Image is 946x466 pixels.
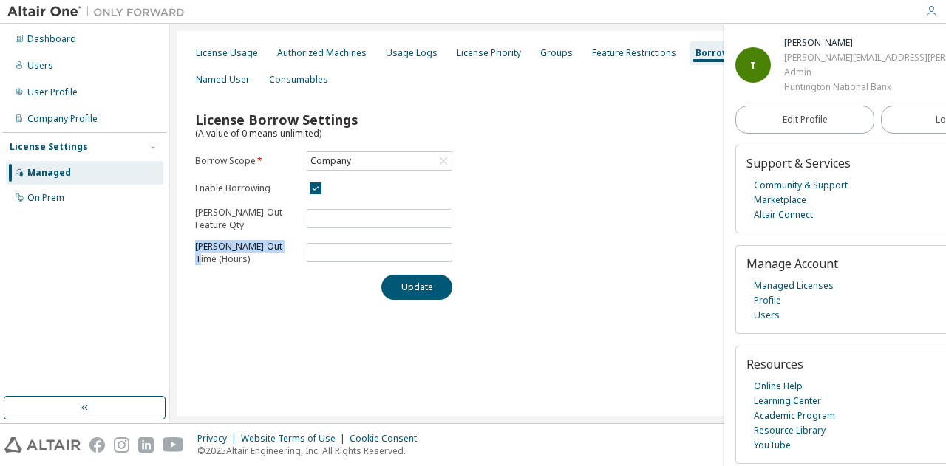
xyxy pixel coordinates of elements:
[457,47,521,59] div: License Priority
[307,152,452,170] div: Company
[10,141,88,153] div: License Settings
[277,47,367,59] div: Authorized Machines
[754,379,803,394] a: Online Help
[89,437,105,453] img: facebook.svg
[195,155,298,167] label: Borrow Scope
[754,308,780,323] a: Users
[163,437,184,453] img: youtube.svg
[754,178,848,193] a: Community & Support
[195,182,298,194] label: Enable Borrowing
[195,127,321,140] span: (A value of 0 means unlimited)
[754,438,791,453] a: YouTube
[27,167,71,179] div: Managed
[7,4,192,19] img: Altair One
[27,60,53,72] div: Users
[27,192,64,204] div: On Prem
[540,47,573,59] div: Groups
[754,208,813,222] a: Altair Connect
[754,278,834,293] a: Managed Licenses
[241,433,350,445] div: Website Terms of Use
[386,47,438,59] div: Usage Logs
[754,394,821,408] a: Learning Center
[269,74,328,86] div: Consumables
[754,408,835,423] a: Academic Program
[27,86,78,98] div: User Profile
[4,437,81,453] img: altair_logo.svg
[381,275,452,300] button: Update
[746,356,803,372] span: Resources
[592,47,676,59] div: Feature Restrictions
[114,437,129,453] img: instagram.svg
[746,256,838,272] span: Manage Account
[754,423,826,438] a: Resource Library
[27,33,76,45] div: Dashboard
[783,114,828,126] span: Edit Profile
[138,437,154,453] img: linkedin.svg
[195,111,358,129] span: License Borrow Settings
[746,155,851,171] span: Support & Services
[27,113,98,125] div: Company Profile
[197,445,426,457] p: © 2025 Altair Engineering, Inc. All Rights Reserved.
[350,433,426,445] div: Cookie Consent
[754,193,806,208] a: Marketplace
[195,240,298,265] p: [PERSON_NAME]-Out Time (Hours)
[196,74,250,86] div: Named User
[197,433,241,445] div: Privacy
[308,153,353,169] div: Company
[750,59,756,72] span: T
[196,47,258,59] div: License Usage
[195,206,298,231] p: [PERSON_NAME]-Out Feature Qty
[695,47,772,59] div: Borrow Settings
[735,106,874,134] a: Edit Profile
[754,293,781,308] a: Profile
